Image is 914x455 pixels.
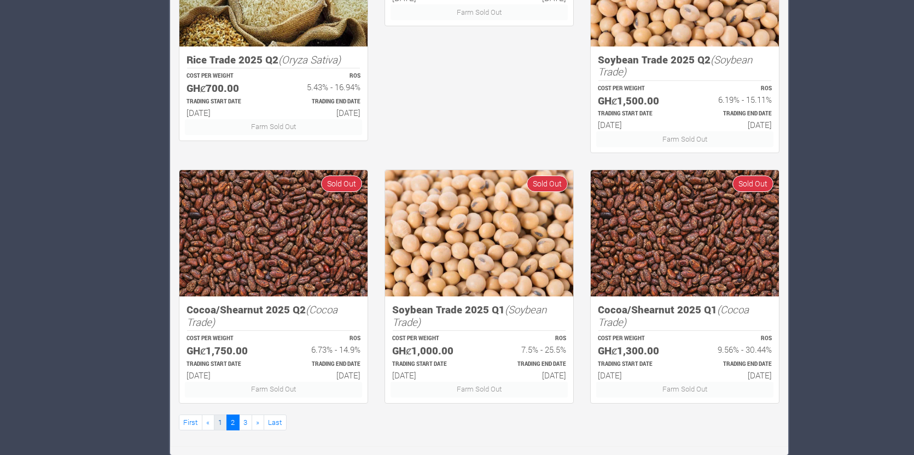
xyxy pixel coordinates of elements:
[187,360,264,369] p: Estimated Trading Start Date
[239,415,252,430] a: 3
[187,302,337,329] i: (Cocoa Trade)
[214,415,227,430] a: 1
[695,95,772,104] h6: 6.19% - 15.11%
[489,335,566,343] p: ROS
[598,304,772,328] h5: Cocoa/Shearnut 2025 Q1
[187,98,264,106] p: Estimated Trading Start Date
[283,98,360,106] p: Estimated Trading End Date
[321,176,362,191] span: Sold Out
[598,120,675,130] h6: [DATE]
[527,176,568,191] span: Sold Out
[392,335,469,343] p: COST PER WEIGHT
[732,176,773,191] span: Sold Out
[283,345,360,354] h6: 6.73% - 14.9%
[489,345,566,354] h6: 7.5% - 25.5%
[392,304,566,328] h5: Soybean Trade 2025 Q1
[187,370,264,380] h6: [DATE]
[179,415,779,430] nav: Page Navigation
[598,85,675,93] p: COST PER WEIGHT
[187,108,264,118] h6: [DATE]
[598,360,675,369] p: Estimated Trading Start Date
[187,54,360,66] h5: Rice Trade 2025 Q2
[283,335,360,343] p: ROS
[695,360,772,369] p: Estimated Trading End Date
[598,54,772,78] h5: Soybean Trade 2025 Q2
[187,82,264,95] h5: GHȼ700.00
[598,370,675,380] h6: [DATE]
[392,345,469,357] h5: GHȼ1,000.00
[226,415,240,430] a: 2
[179,415,202,430] a: First
[392,360,469,369] p: Estimated Trading Start Date
[187,345,264,357] h5: GHȼ1,750.00
[206,417,209,427] span: «
[283,72,360,80] p: ROS
[385,170,573,296] img: growforme image
[283,370,360,380] h6: [DATE]
[187,304,360,328] h5: Cocoa/Shearnut 2025 Q2
[278,52,341,66] i: (Oryza Sativa)
[598,110,675,118] p: Estimated Trading Start Date
[695,85,772,93] p: ROS
[283,108,360,118] h6: [DATE]
[695,110,772,118] p: Estimated Trading End Date
[695,335,772,343] p: ROS
[489,360,566,369] p: Estimated Trading End Date
[256,417,259,427] span: »
[179,170,368,296] img: growforme image
[695,120,772,130] h6: [DATE]
[283,360,360,369] p: Estimated Trading End Date
[187,72,264,80] p: COST PER WEIGHT
[591,170,779,296] img: growforme image
[392,370,469,380] h6: [DATE]
[392,302,546,329] i: (Soybean Trade)
[598,95,675,107] h5: GHȼ1,500.00
[695,370,772,380] h6: [DATE]
[264,415,287,430] a: Last
[283,82,360,92] h6: 5.43% - 16.94%
[598,52,752,79] i: (Soybean Trade)
[598,345,675,357] h5: GHȼ1,300.00
[187,335,264,343] p: COST PER WEIGHT
[598,335,675,343] p: COST PER WEIGHT
[598,302,749,329] i: (Cocoa Trade)
[489,370,566,380] h6: [DATE]
[695,345,772,354] h6: 9.56% - 30.44%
